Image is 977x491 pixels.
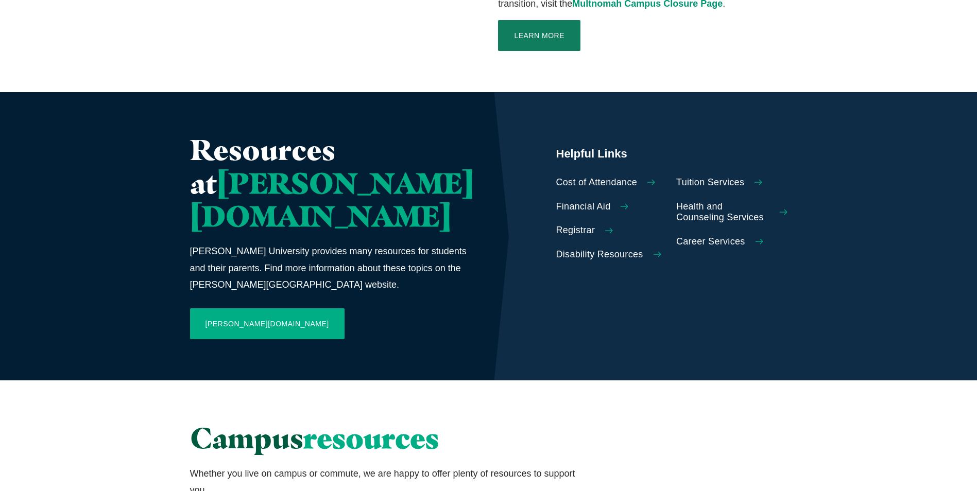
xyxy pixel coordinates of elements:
a: Health and Counseling Services [676,201,787,223]
p: [PERSON_NAME] University provides many resources for students and their parents. Find more inform... [190,243,474,293]
span: [PERSON_NAME][DOMAIN_NAME] [190,165,474,234]
span: Cost of Attendance [556,177,638,188]
h2: Campus [190,422,582,454]
h5: Helpful Links [556,146,787,162]
span: Tuition Services [676,177,744,188]
a: Disability Resources [556,249,667,260]
a: Registrar [556,225,667,236]
h2: Resources at [190,133,474,233]
a: Tuition Services [676,177,787,188]
span: resources [303,420,439,455]
a: Career Services [676,236,787,248]
span: Disability Resources [556,249,643,260]
a: Financial Aid [556,201,667,213]
a: Cost of Attendance [556,177,667,188]
a: [PERSON_NAME][DOMAIN_NAME] [190,308,345,339]
span: Health and Counseling Services [676,201,769,223]
span: Registrar [556,225,595,236]
span: Career Services [676,236,745,248]
span: Financial Aid [556,201,611,213]
a: Learn More [498,20,580,51]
